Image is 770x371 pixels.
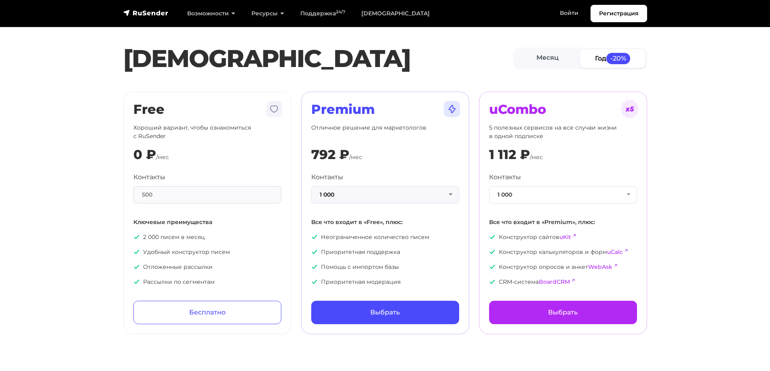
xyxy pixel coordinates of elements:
a: WebAsk [588,263,612,270]
a: Войти [552,5,586,21]
div: 0 ₽ [133,147,156,162]
a: Регистрация [591,5,647,22]
img: icon-ok.svg [489,279,496,285]
span: /мес [349,153,362,161]
h1: [DEMOGRAPHIC_DATA] [123,44,513,73]
img: icon-ok.svg [489,249,496,255]
a: Выбрать [311,301,459,324]
img: icon-ok.svg [311,279,318,285]
h2: uCombo [489,102,637,117]
a: Бесплатно [133,301,281,324]
img: icon-ok.svg [311,249,318,255]
img: icon-ok.svg [133,264,140,270]
a: uKit [559,233,571,241]
label: Контакты [311,172,343,182]
img: icon-ok.svg [311,234,318,240]
span: -20% [606,53,631,64]
p: Приоритетная модерация [311,278,459,286]
img: icon-ok.svg [489,264,496,270]
a: Год [580,49,646,67]
img: icon-ok.svg [311,264,318,270]
div: 792 ₽ [311,147,349,162]
sup: 24/7 [336,9,345,15]
a: Ресурсы [243,5,292,22]
img: icon-ok.svg [133,279,140,285]
p: Конструктор опросов и анкет [489,263,637,271]
p: 5 полезных сервисов на все случаи жизни в одной подписке [489,124,637,140]
p: Помощь с импортом базы [311,263,459,271]
button: 1 000 [489,186,637,203]
a: Поддержка24/7 [292,5,353,22]
a: Возможности [179,5,243,22]
p: Отличное решение для маркетологов [311,124,459,140]
a: Месяц [515,49,580,67]
img: icon-ok.svg [489,234,496,240]
img: tarif-free.svg [264,99,284,119]
a: uCalc [607,248,623,256]
a: Выбрать [489,301,637,324]
p: Хороший вариант, чтобы ознакомиться с RuSender [133,124,281,140]
p: 2 000 писем в месяц [133,233,281,241]
p: Все что входит в «Premium», плюс: [489,218,637,226]
a: BoardCRM [539,278,570,285]
span: /мес [530,153,543,161]
button: 1 000 [311,186,459,203]
img: icon-ok.svg [133,249,140,255]
p: Приоритетная поддержка [311,248,459,256]
p: Рассылки по сегментам [133,278,281,286]
p: Конструктор калькуляторов и форм [489,248,637,256]
img: tarif-ucombo.svg [620,99,639,119]
h2: Premium [311,102,459,117]
span: /мес [156,153,169,161]
p: Все что входит в «Free», плюс: [311,218,459,226]
div: 1 112 ₽ [489,147,530,162]
h2: Free [133,102,281,117]
img: icon-ok.svg [133,234,140,240]
p: CRM-система [489,278,637,286]
p: Неограниченное количество писем [311,233,459,241]
label: Контакты [489,172,521,182]
label: Контакты [133,172,165,182]
p: Конструктор сайтов [489,233,637,241]
p: Отложенные рассылки [133,263,281,271]
img: tarif-premium.svg [442,99,462,119]
a: [DEMOGRAPHIC_DATA] [353,5,438,22]
p: Ключевые преимущества [133,218,281,226]
img: RuSender [123,9,169,17]
p: Удобный конструктор писем [133,248,281,256]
